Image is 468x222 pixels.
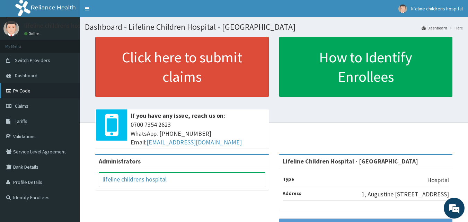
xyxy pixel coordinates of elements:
b: Administrators [99,157,141,165]
li: Here [448,25,463,31]
a: [EMAIL_ADDRESS][DOMAIN_NAME] [147,138,242,146]
p: 1, Augustine [STREET_ADDRESS] [362,190,449,199]
span: Tariffs [15,118,27,124]
a: Dashboard [422,25,447,31]
a: How to Identify Enrollees [279,37,453,97]
b: Address [283,190,301,196]
a: Click here to submit claims [95,37,269,97]
span: Switch Providers [15,57,50,63]
p: lifeline childrens hospital [24,23,93,29]
img: User Image [398,5,407,13]
span: 0700 7354 2623 WhatsApp: [PHONE_NUMBER] Email: [131,120,265,147]
h1: Dashboard - Lifeline Children Hospital - [GEOGRAPHIC_DATA] [85,23,463,32]
span: Claims [15,103,28,109]
b: Type [283,176,294,182]
b: If you have any issue, reach us on: [131,112,225,119]
p: Hospital [427,176,449,185]
a: Online [24,31,41,36]
span: Dashboard [15,72,37,79]
span: lifeline childrens hospital [411,6,463,12]
strong: Lifeline Children Hospital - [GEOGRAPHIC_DATA] [283,157,418,165]
a: lifeline childrens hospital [103,175,167,183]
img: User Image [3,21,19,36]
